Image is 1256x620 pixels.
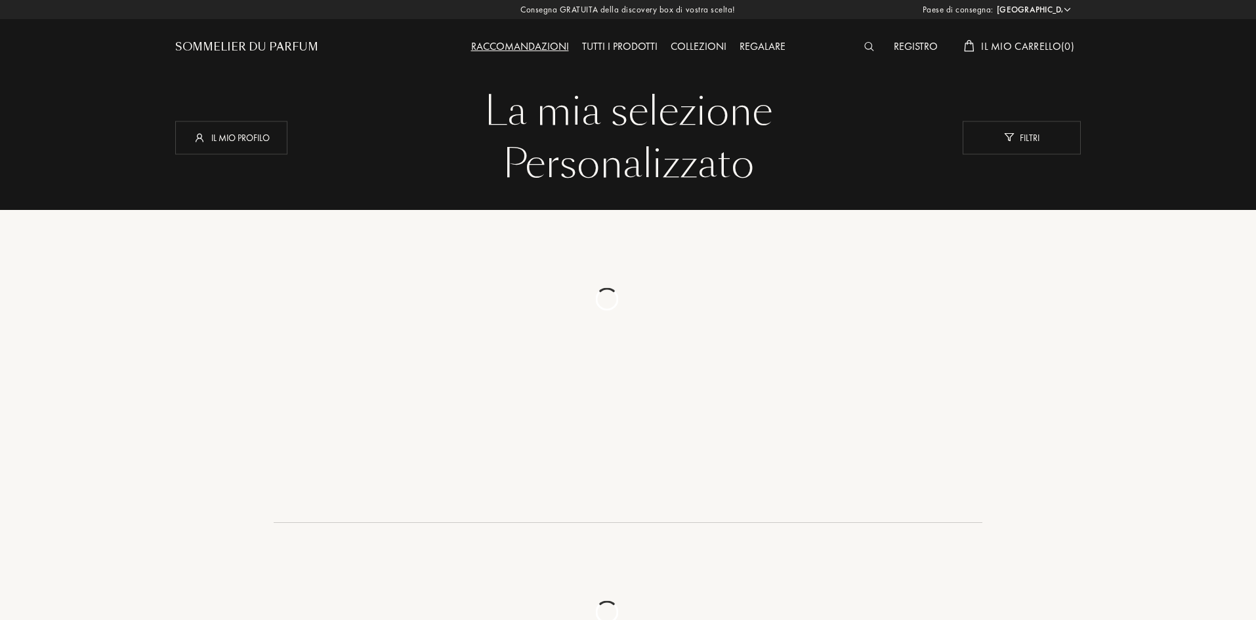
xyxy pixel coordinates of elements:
a: Registro [887,39,944,53]
img: profil_icn_w.svg [193,131,206,144]
a: Collezioni [664,39,733,53]
a: Raccomandazioni [465,39,576,53]
div: Regalare [733,39,792,56]
span: Paese di consegna: [923,3,994,16]
div: Collezioni [664,39,733,56]
div: Registro [887,39,944,56]
div: Il mio profilo [175,121,287,154]
div: La mia selezione [185,85,1071,138]
img: cart_white.svg [964,40,974,52]
div: Personalizzato [185,138,1071,190]
a: Tutti i prodotti [576,39,664,53]
div: Raccomandazioni [465,39,576,56]
div: Tutti i prodotti [576,39,664,56]
img: search_icn_white.svg [864,42,874,51]
a: Sommelier du Parfum [175,39,318,55]
a: Regalare [733,39,792,53]
img: new_filter_w.svg [1004,133,1014,142]
div: Filtri [963,121,1081,154]
span: Il mio carrello ( 0 ) [981,39,1074,53]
